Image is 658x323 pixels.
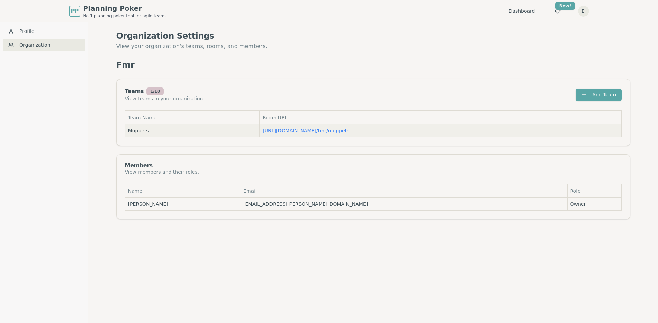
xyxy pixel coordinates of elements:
[570,201,619,207] span: Owner
[263,128,349,133] a: [URL][DOMAIN_NAME]/fmr/muppets
[260,111,621,124] th: Room URL
[552,5,564,17] button: New!
[125,198,240,211] td: [PERSON_NAME]
[125,168,199,175] div: View members and their roles.
[125,184,240,198] th: Name
[83,3,167,13] span: Planning Poker
[69,3,167,19] a: PPPlanning PokerNo.1 planning poker tool for agile teams
[3,39,85,51] a: Organization
[128,127,149,134] span: Muppets
[578,6,589,17] button: E
[116,41,630,51] p: View your organization's teams, rooms, and members.
[567,184,621,198] th: Role
[125,95,204,102] div: View teams in your organization.
[125,87,204,95] div: Teams
[240,184,567,198] th: Email
[509,8,535,15] a: Dashboard
[116,30,630,41] h1: Organization Settings
[125,163,199,168] div: Members
[125,111,260,124] th: Team Name
[83,13,167,19] span: No.1 planning poker tool for agile teams
[116,59,135,71] p: Fmr
[3,25,85,37] a: Profile
[71,7,79,15] span: PP
[555,2,575,10] div: New!
[146,87,164,95] div: 1 / 10
[240,198,567,211] td: [EMAIL_ADDRESS][PERSON_NAME][DOMAIN_NAME]
[576,89,622,101] button: Add Team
